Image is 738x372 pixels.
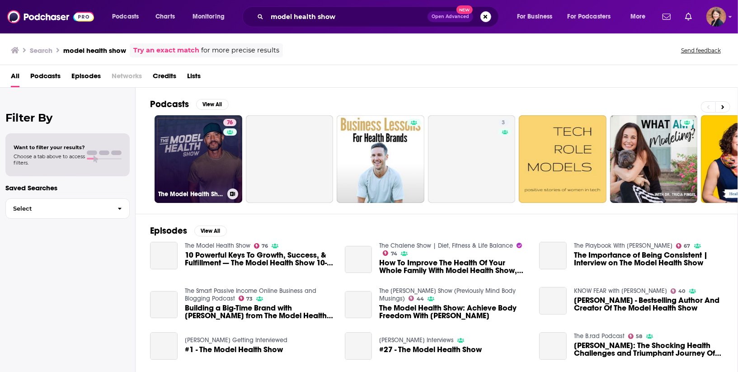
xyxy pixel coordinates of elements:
[539,287,567,315] a: Shawn Stevenson - Bestselling Author And Creator Of The Model Health Show
[251,6,508,27] div: Search podcasts, credits, & more...
[106,9,150,24] button: open menu
[185,242,250,250] a: The Model Health Show
[150,242,178,269] a: 10 Powerful Keys To Growth, Success, & Fulfillment — The Model Health Show 10-Year Anniversary!
[379,287,516,302] a: The Madelyn Moon Show (Previously Mind Body Musings)
[498,119,509,126] a: 3
[562,9,624,24] button: open menu
[574,242,672,250] a: The Playbook With David Meltzer
[185,304,334,320] span: Building a Big-Time Brand with [PERSON_NAME] from The Model Health Show
[158,190,224,198] h3: The Model Health Show
[30,46,52,55] h3: Search
[379,259,528,274] span: How To Improve The Health Of Your Whole Family With Model Health Show, [PERSON_NAME]
[628,334,643,339] a: 58
[574,287,667,295] a: KNOW FEAR with Tony Blauer
[659,9,674,24] a: Show notifications dropdown
[185,336,287,344] a: Dr. Joe Dispenza Getting Interviewed
[196,99,229,110] button: View All
[133,45,199,56] a: Try an exact match
[379,336,454,344] a: Mark Manson Interviews
[679,289,686,293] span: 40
[150,225,187,236] h2: Episodes
[417,297,424,301] span: 44
[574,332,625,340] a: The B.rad Podcast
[150,225,227,236] a: EpisodesView All
[5,184,130,192] p: Saved Searches
[428,11,473,22] button: Open AdvancedNew
[5,198,130,219] button: Select
[379,304,528,320] span: The Model Health Show: Achieve Body Freedom With [PERSON_NAME]
[262,244,268,248] span: 76
[379,259,528,274] a: How To Improve The Health Of Your Whole Family With Model Health Show, Shawn Stevenson
[6,206,110,212] span: Select
[254,243,268,249] a: 76
[574,251,723,267] a: The Importance of Being Consistent | Interview on The Model Health Show
[185,304,334,320] a: Building a Big-Time Brand with Shawn Stevenson from The Model Health Show
[456,5,473,14] span: New
[223,119,236,126] a: 76
[574,342,723,357] span: [PERSON_NAME]: The Shocking Health Challenges and Triumphant Journey Of The Model Health Show Host
[624,9,657,24] button: open menu
[150,9,180,24] a: Charts
[671,288,686,294] a: 40
[246,297,253,301] span: 73
[409,296,424,301] a: 44
[676,243,691,249] a: 67
[502,118,505,127] span: 3
[391,252,397,256] span: 74
[185,287,316,302] a: The Smart Passive Income Online Business and Blogging Podcast
[194,226,227,236] button: View All
[186,9,236,24] button: open menu
[345,291,372,319] a: The Model Health Show: Achieve Body Freedom With Madelyn Moon
[185,346,283,353] a: #1 - The Model Health Show
[574,342,723,357] a: Shawn Stevenson: The Shocking Health Challenges and Triumphant Journey Of The Model Health Show Host
[14,144,85,151] span: Want to filter your results?
[185,251,334,267] span: 10 Powerful Keys To Growth, Success, & Fulfillment — The Model Health Show 10-Year Anniversary!
[379,346,482,353] a: #27 - The Model Health Show
[150,332,178,360] a: #1 - The Model Health Show
[574,297,723,312] a: Shawn Stevenson - Bestselling Author And Creator Of The Model Health Show
[345,332,372,360] a: #27 - The Model Health Show
[630,10,646,23] span: More
[568,10,611,23] span: For Podcasters
[63,46,126,55] h3: model health show
[153,69,176,87] a: Credits
[539,242,567,269] a: The Importance of Being Consistent | Interview on The Model Health Show
[112,10,139,23] span: Podcasts
[30,69,61,87] a: Podcasts
[227,118,233,127] span: 76
[71,69,101,87] a: Episodes
[539,332,567,360] a: Shawn Stevenson: The Shocking Health Challenges and Triumphant Journey Of The Model Health Show Host
[150,99,189,110] h2: Podcasts
[155,10,175,23] span: Charts
[682,9,696,24] a: Show notifications dropdown
[193,10,225,23] span: Monitoring
[706,7,726,27] span: Logged in as alafair66639
[345,246,372,273] a: How To Improve The Health Of Your Whole Family With Model Health Show, Shawn Stevenson
[432,14,469,19] span: Open Advanced
[267,9,428,24] input: Search podcasts, credits, & more...
[428,115,516,203] a: 3
[706,7,726,27] button: Show profile menu
[678,47,724,54] button: Send feedback
[201,45,279,56] span: for more precise results
[150,99,229,110] a: PodcastsView All
[187,69,201,87] a: Lists
[5,111,130,124] h2: Filter By
[574,297,723,312] span: [PERSON_NAME] - Bestselling Author And Creator Of The Model Health Show
[7,8,94,25] img: Podchaser - Follow, Share and Rate Podcasts
[155,115,242,203] a: 76The Model Health Show
[112,69,142,87] span: Networks
[14,153,85,166] span: Choose a tab above to access filters.
[11,69,19,87] a: All
[636,334,643,339] span: 58
[383,250,397,256] a: 74
[706,7,726,27] img: User Profile
[379,242,513,250] a: The Chalene Show | Diet, Fitness & Life Balance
